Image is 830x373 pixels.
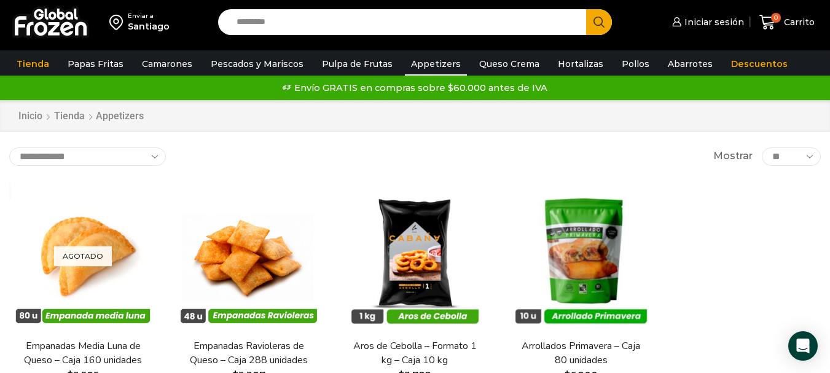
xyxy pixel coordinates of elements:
[109,12,128,33] img: address-field-icon.svg
[616,52,656,76] a: Pollos
[96,110,144,122] h1: Appetizers
[128,20,170,33] div: Santiago
[681,16,744,28] span: Iniciar sesión
[788,331,818,361] div: Open Intercom Messenger
[473,52,546,76] a: Queso Crema
[18,109,43,124] a: Inicio
[771,13,781,23] span: 0
[205,52,310,76] a: Pescados y Mariscos
[316,52,399,76] a: Pulpa de Frutas
[756,8,818,37] a: 0 Carrito
[662,52,719,76] a: Abarrotes
[725,52,794,76] a: Descuentos
[61,52,130,76] a: Papas Fritas
[128,12,170,20] div: Enviar a
[781,16,815,28] span: Carrito
[9,147,166,166] select: Pedido de la tienda
[586,9,612,35] button: Search button
[136,52,198,76] a: Camarones
[17,339,149,367] a: Empanadas Media Luna de Queso – Caja 160 unidades
[405,52,467,76] a: Appetizers
[18,109,144,124] nav: Breadcrumb
[53,109,85,124] a: Tienda
[54,246,112,266] p: Agotado
[515,339,648,367] a: Arrollados Primavera – Caja 80 unidades
[713,149,753,163] span: Mostrar
[10,52,55,76] a: Tienda
[182,339,315,367] a: Empanadas Ravioleras de Queso – Caja 288 unidades
[552,52,609,76] a: Hortalizas
[669,10,744,34] a: Iniciar sesión
[348,339,481,367] a: Aros de Cebolla – Formato 1 kg – Caja 10 kg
